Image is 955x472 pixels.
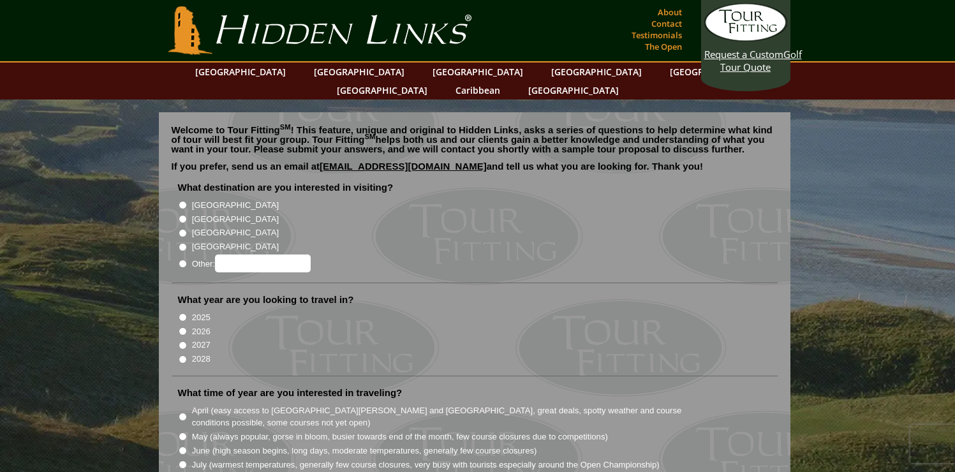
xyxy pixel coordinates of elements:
[192,226,279,239] label: [GEOGRAPHIC_DATA]
[192,339,211,351] label: 2027
[192,459,660,471] label: July (warmest temperatures, generally few course closures, very busy with tourists especially aro...
[704,3,787,73] a: Request a CustomGolf Tour Quote
[192,213,279,226] label: [GEOGRAPHIC_DATA]
[365,133,376,140] sup: SM
[642,38,685,55] a: The Open
[192,445,537,457] label: June (high season begins, long days, moderate temperatures, generally few course closures)
[522,81,625,100] a: [GEOGRAPHIC_DATA]
[628,26,685,44] a: Testimonials
[648,15,685,33] a: Contact
[192,254,311,272] label: Other:
[307,63,411,81] a: [GEOGRAPHIC_DATA]
[192,311,211,324] label: 2025
[172,161,778,181] p: If you prefer, send us an email at and tell us what you are looking for. Thank you!
[178,181,394,194] label: What destination are you interested in visiting?
[192,240,279,253] label: [GEOGRAPHIC_DATA]
[320,161,487,172] a: [EMAIL_ADDRESS][DOMAIN_NAME]
[663,63,767,81] a: [GEOGRAPHIC_DATA]
[192,353,211,365] label: 2028
[192,199,279,212] label: [GEOGRAPHIC_DATA]
[192,404,705,429] label: April (easy access to [GEOGRAPHIC_DATA][PERSON_NAME] and [GEOGRAPHIC_DATA], great deals, spotty w...
[545,63,648,81] a: [GEOGRAPHIC_DATA]
[215,254,311,272] input: Other:
[280,123,291,131] sup: SM
[704,48,783,61] span: Request a Custom
[178,293,354,306] label: What year are you looking to travel in?
[426,63,529,81] a: [GEOGRAPHIC_DATA]
[192,431,608,443] label: May (always popular, gorse in bloom, busier towards end of the month, few course closures due to ...
[172,125,778,154] p: Welcome to Tour Fitting ! This feature, unique and original to Hidden Links, asks a series of que...
[449,81,507,100] a: Caribbean
[330,81,434,100] a: [GEOGRAPHIC_DATA]
[192,325,211,338] label: 2026
[189,63,292,81] a: [GEOGRAPHIC_DATA]
[178,387,403,399] label: What time of year are you interested in traveling?
[655,3,685,21] a: About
